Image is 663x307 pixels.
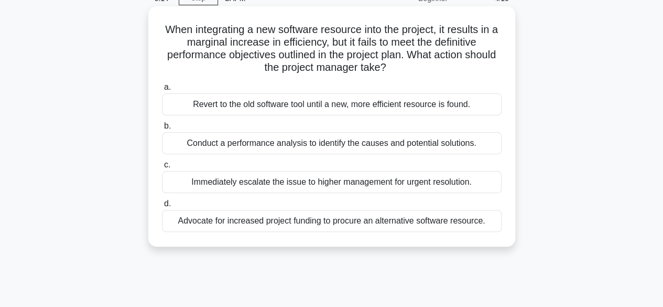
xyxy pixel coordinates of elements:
div: Revert to the old software tool until a new, more efficient resource is found. [162,93,502,115]
span: b. [164,121,171,130]
h5: When integrating a new software resource into the project, it results in a marginal increase in e... [161,23,503,75]
div: Immediately escalate the issue to higher management for urgent resolution. [162,171,502,193]
div: Advocate for increased project funding to procure an alternative software resource. [162,210,502,232]
span: d. [164,199,171,208]
div: Conduct a performance analysis to identify the causes and potential solutions. [162,132,502,154]
span: c. [164,160,170,169]
span: a. [164,82,171,91]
